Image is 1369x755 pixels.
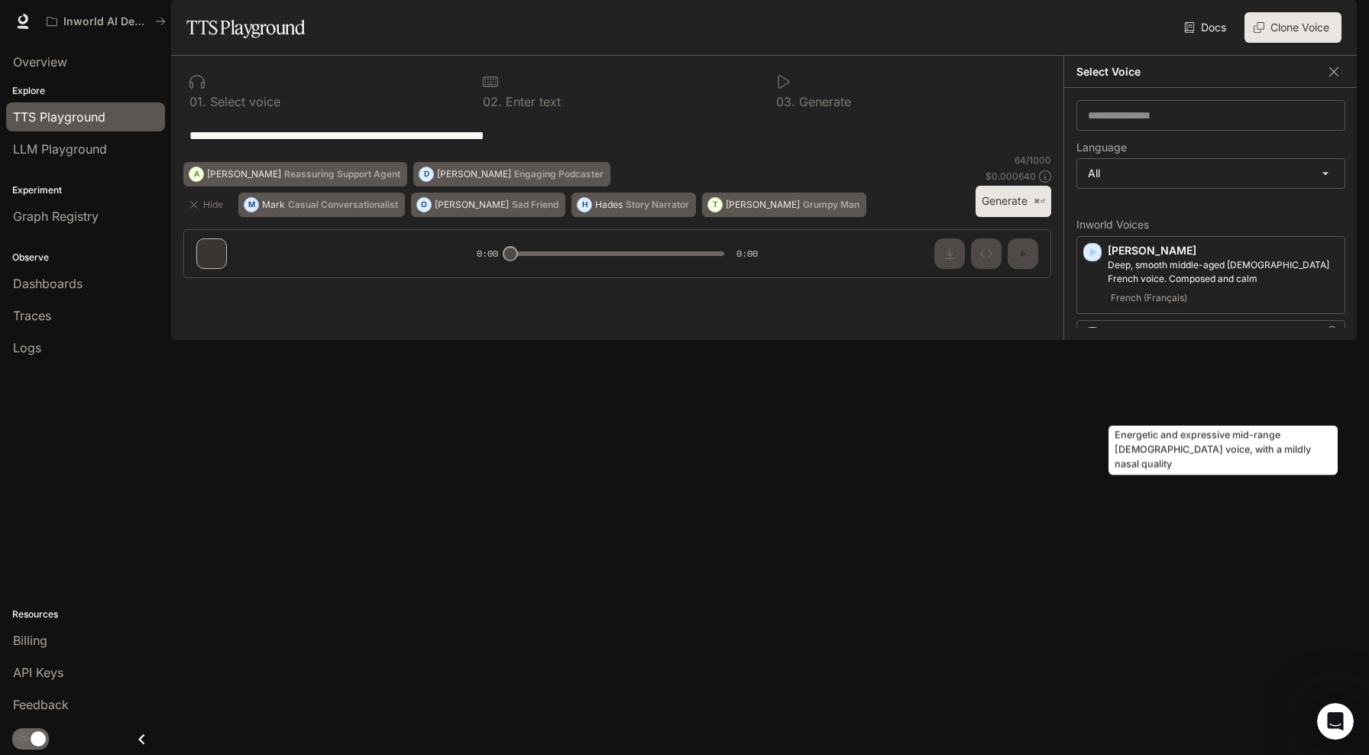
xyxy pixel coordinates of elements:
[63,15,149,28] p: Inworld AI Demos
[1108,258,1338,286] p: Deep, smooth middle-aged male French voice. Composed and calm
[976,186,1051,217] button: Generate⌘⏎
[1108,327,1338,342] p: [PERSON_NAME]
[702,193,866,217] button: T[PERSON_NAME]Grumpy Man
[1076,142,1127,153] p: Language
[985,170,1036,183] p: $ 0.000640
[571,193,696,217] button: HHadesStory Narrator
[595,200,623,209] p: Hades
[1077,159,1345,188] div: All
[502,96,561,108] p: Enter text
[244,193,258,217] div: M
[578,193,591,217] div: H
[514,170,604,179] p: Engaging Podcaster
[206,96,280,108] p: Select voice
[189,96,206,108] p: 0 1 .
[1108,243,1338,258] p: [PERSON_NAME]
[238,193,405,217] button: MMarkCasual Conversationalist
[1076,219,1345,230] p: Inworld Voices
[288,200,398,209] p: Casual Conversationalist
[1034,197,1045,206] p: ⌘⏎
[411,193,565,217] button: O[PERSON_NAME]Sad Friend
[413,162,610,186] button: D[PERSON_NAME]Engaging Podcaster
[726,200,800,209] p: [PERSON_NAME]
[1317,703,1354,740] iframe: Intercom live chat
[795,96,851,108] p: Generate
[417,193,431,217] div: O
[483,96,502,108] p: 0 2 .
[1015,154,1051,167] p: 64 / 1000
[262,200,285,209] p: Mark
[437,170,511,179] p: [PERSON_NAME]
[419,162,433,186] div: D
[435,200,509,209] p: [PERSON_NAME]
[708,193,722,217] div: T
[183,162,407,186] button: A[PERSON_NAME]Reassuring Support Agent
[512,200,558,209] p: Sad Friend
[207,170,281,179] p: [PERSON_NAME]
[183,193,232,217] button: Hide
[776,96,795,108] p: 0 3 .
[1181,12,1232,43] a: Docs
[1244,12,1341,43] button: Clone Voice
[1108,426,1338,475] div: Energetic and expressive mid-range [DEMOGRAPHIC_DATA] voice, with a mildly nasal quality
[803,200,859,209] p: Grumpy Man
[189,162,203,186] div: A
[284,170,400,179] p: Reassuring Support Agent
[626,200,689,209] p: Story Narrator
[40,6,173,37] button: All workspaces
[186,12,305,43] h1: TTS Playground
[1323,326,1338,339] button: Copy Voice ID
[1108,289,1190,307] span: French (Français)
